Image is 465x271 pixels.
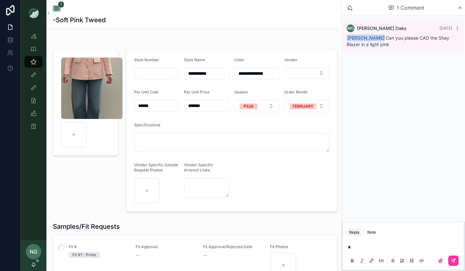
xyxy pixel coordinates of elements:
[270,244,329,249] span: Fit Photos
[284,90,307,94] span: Order Month
[134,57,159,62] span: Style Number
[440,26,452,31] span: [DATE]
[397,4,424,12] span: 1 Comment
[234,57,244,62] span: Color
[53,15,106,24] h1: -Soft Pink Tweed
[136,244,195,249] span: Fit Approval
[284,100,329,112] button: Select Button
[28,8,39,18] img: App logo
[367,230,376,235] div: Note
[134,162,178,172] span: Vendor Specific Sample Request Photos
[134,90,158,94] span: Per Unit Cost
[284,68,329,79] button: Select Button
[73,252,96,258] div: Fit #1 - Proto
[21,26,46,140] div: scrollable content
[134,122,160,127] span: Specifications
[69,244,128,249] span: Fit #
[357,25,407,32] span: [PERSON_NAME] Oaks
[203,252,207,258] span: --
[203,244,262,249] span: Fit Approval/Rejected Date
[30,248,37,256] span: NG
[58,1,64,8] span: 1
[234,100,279,112] button: Select Button
[284,57,297,62] span: Vendor
[365,228,379,236] button: Note
[184,90,209,94] span: Per Unit Price
[184,57,205,62] span: Style Name
[347,35,449,47] span: Can you please CAD the Shay Blazer in a light pink
[53,222,120,231] h1: Samples/Fit Requests
[244,103,254,109] div: PS26
[53,5,61,13] button: 1
[347,228,362,236] button: Reply
[347,34,385,41] span: [PERSON_NAME]
[234,90,248,94] span: Season
[347,26,354,31] span: MO
[136,252,140,258] span: --
[184,162,213,172] span: Vendor Specific Artwork Links
[293,103,313,109] div: FEBRUARY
